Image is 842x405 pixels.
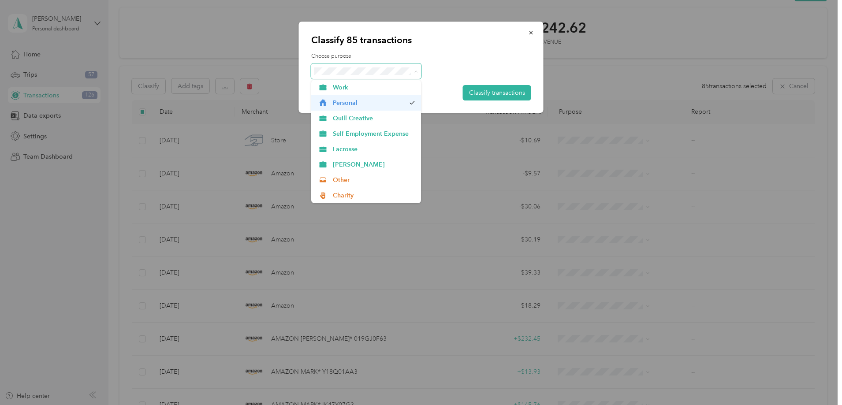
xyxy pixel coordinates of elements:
[463,85,531,100] button: Classify transactions
[333,83,415,92] span: Work
[333,191,415,200] span: Charity
[333,129,415,138] span: Self Employment Expense
[333,175,415,185] span: Other
[311,52,531,60] label: Choose purpose
[793,356,842,405] iframe: Everlance-gr Chat Button Frame
[333,114,415,123] span: Quill Creative
[311,34,531,46] p: Classify 85 transactions
[333,160,415,169] span: [PERSON_NAME]
[333,145,415,154] span: Lacrosse
[333,98,405,108] span: Personal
